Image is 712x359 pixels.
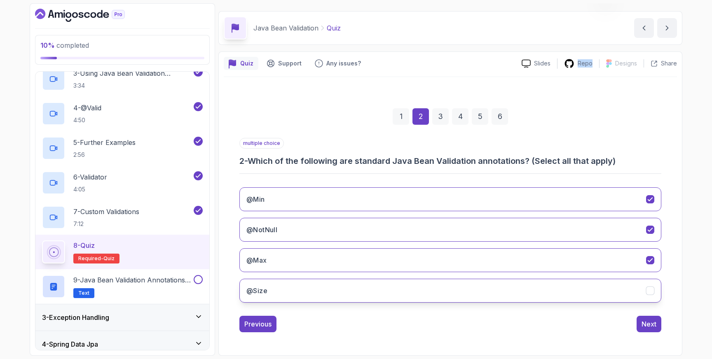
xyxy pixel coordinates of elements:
span: Text [78,290,89,296]
button: Support button [262,57,307,70]
p: 4 - @Valid [73,103,101,113]
p: 4:05 [73,185,107,193]
button: next content [657,18,677,38]
button: previous content [634,18,654,38]
button: 4-Spring Data Jpa [35,331,209,357]
h3: 3 - Exception Handling [42,312,109,322]
div: 1 [393,108,409,125]
p: Any issues? [326,59,361,68]
button: Previous [239,316,276,332]
h3: @Size [246,286,267,296]
button: Next [637,316,661,332]
a: Repo [557,58,599,69]
p: 7 - Custom Validations [73,207,139,217]
h3: 2 - Which of the following are standard Java Bean Validation annotations? (Select all that apply) [239,155,661,167]
div: 3 [432,108,449,125]
button: 8-QuizRequired-quiz [42,240,203,263]
div: Previous [244,319,272,329]
p: Quiz [240,59,253,68]
span: quiz [103,255,115,262]
h3: 4 - Spring Data Jpa [42,339,98,349]
button: @NotNull [239,218,661,242]
p: Designs [615,59,637,68]
p: Repo [578,59,593,68]
span: 10 % [40,41,55,49]
button: 5-Further Examples2:56 [42,137,203,160]
div: 4 [452,108,468,125]
div: 6 [492,108,508,125]
span: completed [40,41,89,49]
button: 3-Exception Handling [35,304,209,331]
h3: @Max [246,255,267,265]
p: 8 - Quiz [73,240,95,250]
button: 4-@Valid4:50 [42,102,203,125]
p: 5 - Further Examples [73,138,136,147]
p: 3 - Using Java Bean Validation Annotations [73,68,192,78]
p: 9 - Java Bean Validation Annotations Cheat Sheet [73,275,192,285]
button: Share [644,59,677,68]
button: @Min [239,187,661,211]
div: 2 [412,108,429,125]
div: Next [642,319,656,329]
span: Required- [78,255,103,262]
p: Support [278,59,302,68]
p: 6 - Validator [73,172,107,182]
p: Quiz [327,23,341,33]
button: @Size [239,279,661,303]
button: Feedback button [310,57,366,70]
button: 3-Using Java Bean Validation Annotations3:34 [42,68,203,91]
button: 6-Validator4:05 [42,171,203,194]
button: quiz button [224,57,258,70]
div: 5 [472,108,488,125]
p: 7:12 [73,220,139,228]
p: 2:56 [73,151,136,159]
button: 7-Custom Validations7:12 [42,206,203,229]
h3: @Min [246,194,265,204]
a: Slides [515,59,557,68]
button: @Max [239,248,661,272]
button: 9-Java Bean Validation Annotations Cheat SheetText [42,275,203,298]
h3: @NotNull [246,225,277,235]
p: Slides [534,59,550,68]
p: Java Bean Validation [253,23,319,33]
p: Share [661,59,677,68]
p: 3:34 [73,82,192,90]
p: 4:50 [73,116,101,124]
a: Dashboard [35,9,144,22]
p: multiple choice [239,138,284,149]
